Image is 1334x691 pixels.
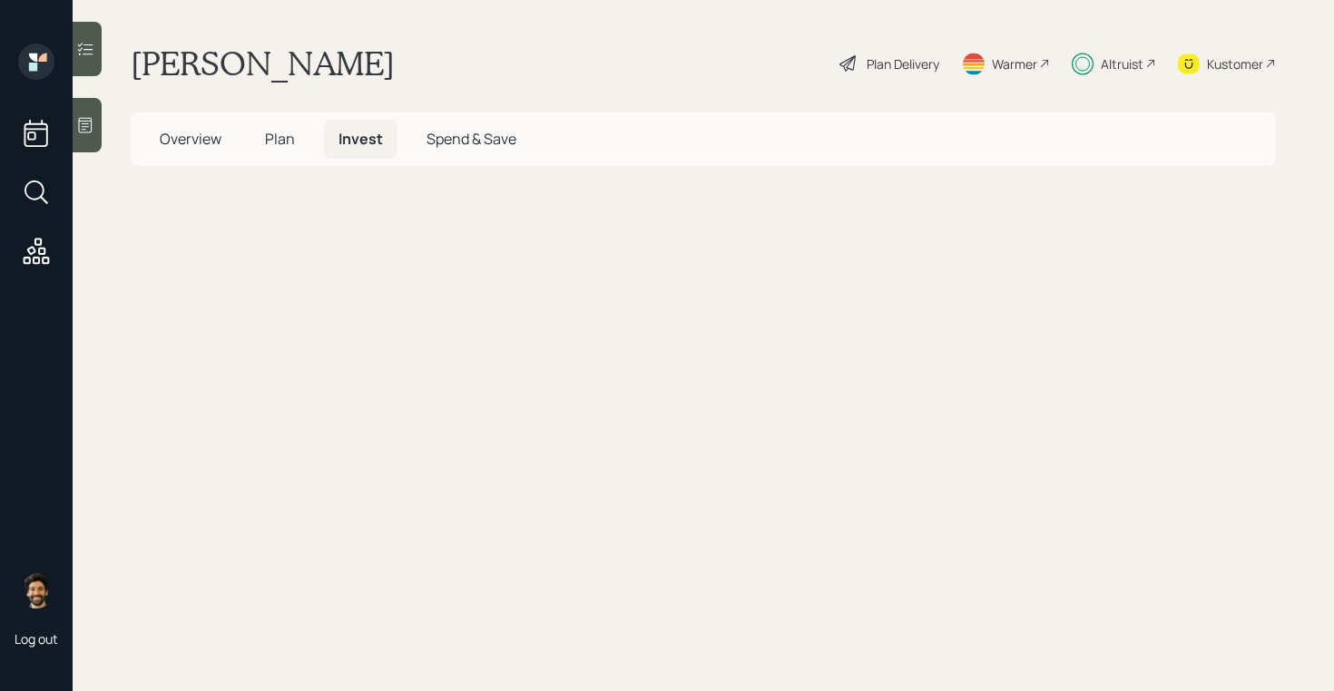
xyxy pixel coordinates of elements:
span: Invest [338,129,383,149]
div: Plan Delivery [867,54,939,73]
div: Kustomer [1207,54,1263,73]
span: Overview [160,129,221,149]
span: Spend & Save [427,129,516,149]
img: eric-schwartz-headshot.png [18,572,54,608]
div: Log out [15,630,58,647]
div: Altruist [1101,54,1143,73]
h1: [PERSON_NAME] [131,44,395,83]
div: Warmer [992,54,1037,73]
span: Plan [265,129,295,149]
